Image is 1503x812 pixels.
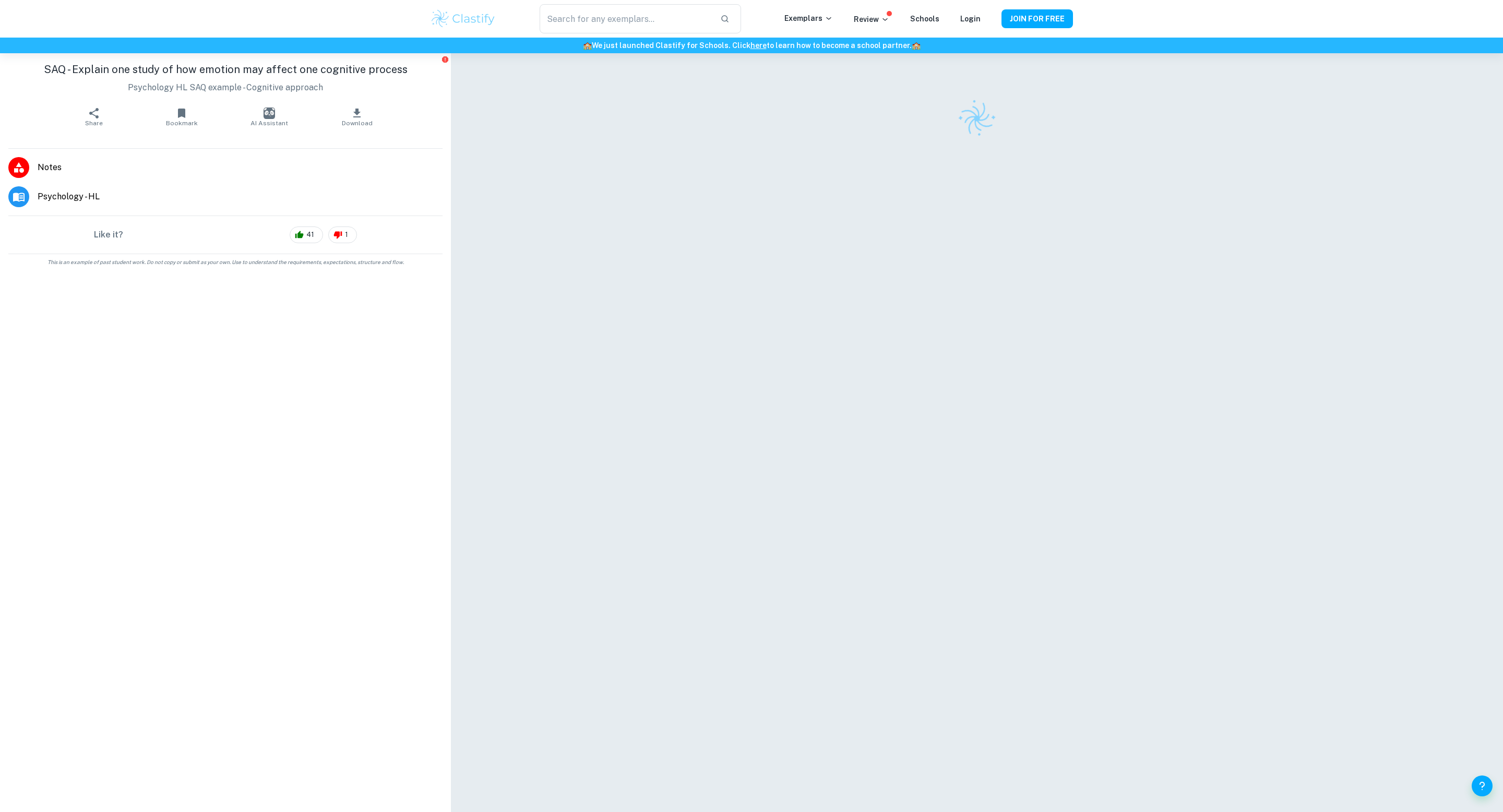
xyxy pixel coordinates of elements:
[264,108,275,119] img: AI Assistant
[750,41,767,50] a: here
[8,81,443,94] p: Psychology HL SAQ example - Cognitive approach
[339,230,354,240] span: 1
[8,62,443,77] h1: SAQ - Explain one study of how emotion may affect one cognitive process
[38,161,443,174] span: Notes
[430,8,496,29] img: Clastify logo
[1472,775,1493,796] button: Help and Feedback
[94,229,123,241] h6: Like it?
[2,40,1501,51] h6: We just launched Clastify for Schools. Click to learn how to become a school partner.
[225,102,313,132] button: AI Assistant
[328,226,357,243] div: 1
[951,93,1003,145] img: Clastify logo
[250,120,288,127] span: AI Assistant
[583,41,592,50] span: 🏫
[50,102,138,132] button: Share
[960,15,981,23] a: Login
[85,120,103,127] span: Share
[166,120,198,127] span: Bookmark
[4,258,447,266] span: This is an example of past student work. Do not copy or submit as your own. Use to understand the...
[342,120,373,127] span: Download
[854,14,889,25] p: Review
[301,230,320,240] span: 41
[138,102,225,132] button: Bookmark
[38,190,443,203] span: Psychology - HL
[290,226,323,243] div: 41
[441,55,449,63] button: Report issue
[910,15,939,23] a: Schools
[313,102,401,132] button: Download
[540,4,712,33] input: Search for any exemplars...
[784,13,833,24] p: Exemplars
[912,41,921,50] span: 🏫
[1001,9,1073,28] button: JOIN FOR FREE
